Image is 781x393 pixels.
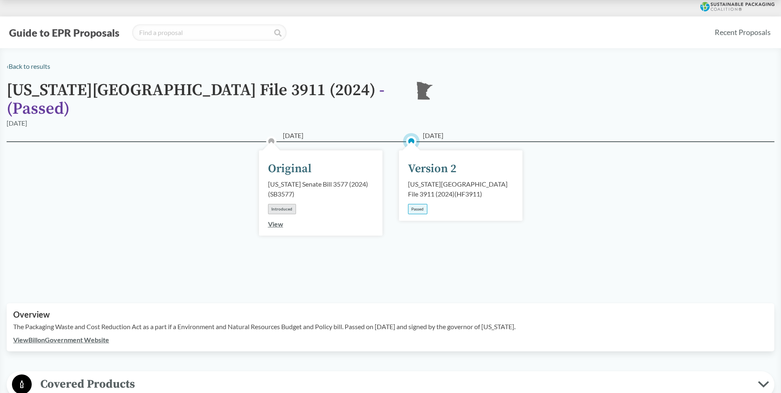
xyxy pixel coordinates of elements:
div: [US_STATE] Senate Bill 3577 (2024) ( SB3577 ) [268,179,373,199]
span: [DATE] [283,131,303,140]
a: ‹Back to results [7,62,50,70]
a: Recent Proposals [711,23,774,42]
button: Guide to EPR Proposals [7,26,122,39]
a: ViewBillonGovernment Website [13,336,109,344]
span: [DATE] [423,131,443,140]
h1: [US_STATE][GEOGRAPHIC_DATA] File 3911 (2024) [7,81,402,118]
div: Original [268,160,312,178]
div: [US_STATE][GEOGRAPHIC_DATA] File 3911 (2024) ( HF3911 ) [408,179,513,199]
div: Passed [408,204,427,214]
div: Version 2 [408,160,457,178]
input: Find a proposal [132,24,287,41]
span: - ( Passed ) [7,80,385,119]
h2: Overview [13,310,768,319]
p: The Packaging Waste and Cost Reduction Act as a part if a Environment and Natural Resources Budge... [13,322,768,332]
div: Introduced [268,204,296,214]
a: View [268,220,283,228]
div: [DATE] [7,118,27,128]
